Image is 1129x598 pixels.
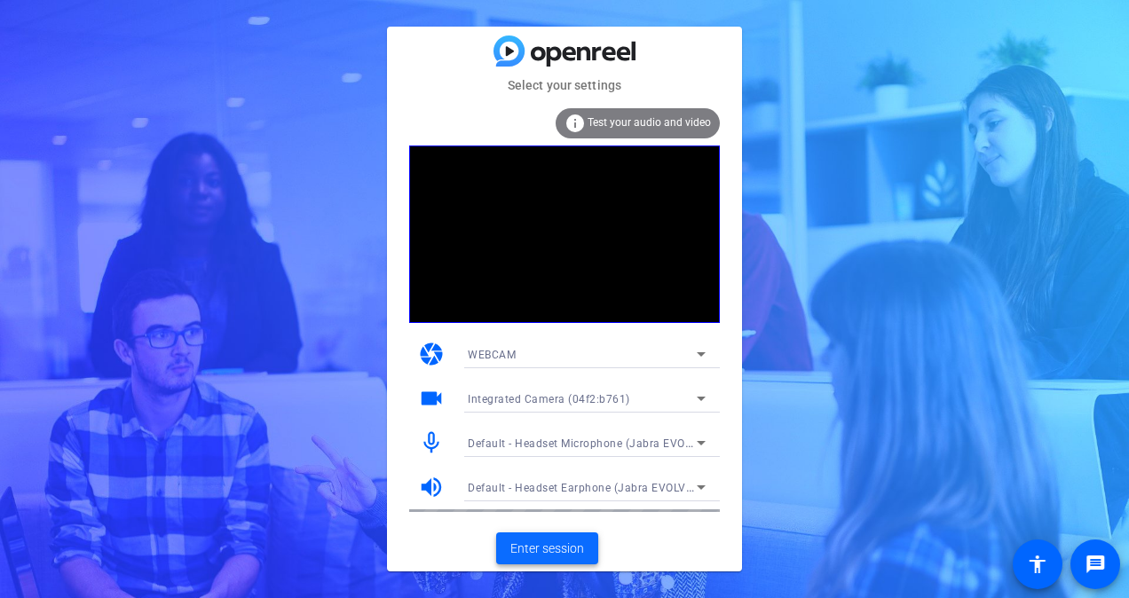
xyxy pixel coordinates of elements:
[387,75,742,95] mat-card-subtitle: Select your settings
[1027,554,1048,575] mat-icon: accessibility
[493,35,636,67] img: blue-gradient.svg
[496,532,598,564] button: Enter session
[468,480,799,494] span: Default - Headset Earphone (Jabra EVOLVE 20 MS) (0b0e:0300)
[418,474,445,500] mat-icon: volume_up
[418,341,445,367] mat-icon: camera
[468,436,810,450] span: Default - Headset Microphone (Jabra EVOLVE 20 MS) (0b0e:0300)
[588,116,711,129] span: Test your audio and video
[510,539,584,558] span: Enter session
[468,349,516,361] span: WEBCAM
[418,429,445,456] mat-icon: mic_none
[418,385,445,412] mat-icon: videocam
[1085,554,1106,575] mat-icon: message
[468,393,630,405] span: Integrated Camera (04f2:b761)
[564,113,586,134] mat-icon: info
